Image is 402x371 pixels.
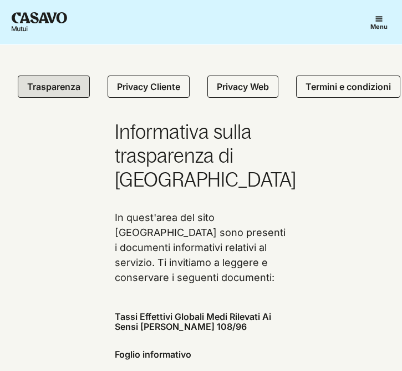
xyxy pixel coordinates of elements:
[115,210,288,285] p: In quest'area del sito [GEOGRAPHIC_DATA] sono presenti i documenti informativi relativi al serviz...
[18,76,90,98] a: Trasparenza
[115,349,191,360] a: Foglio informativo
[207,76,278,98] a: Privacy Web
[115,120,288,192] h1: Informativa sulla trasparenza di [GEOGRAPHIC_DATA]
[70,9,393,36] nav: menu principale
[9,9,70,35] a: Homepage
[365,9,393,36] div: Menu
[296,76,400,98] a: Termini e condizioni
[108,76,190,98] a: Privacy Cliente
[115,311,271,332] a: Tassi Effettivi Globali Medi Rilevati Ai Sensi [PERSON_NAME] 108/96
[370,23,388,31] span: Menu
